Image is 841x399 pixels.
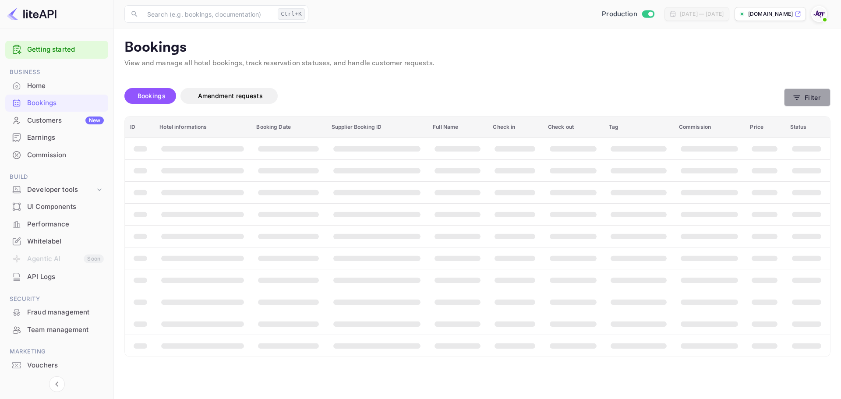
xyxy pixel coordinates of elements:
div: Switch to Sandbox mode [598,9,657,19]
div: Home [27,81,104,91]
th: Check in [488,117,542,138]
div: Commission [27,150,104,160]
div: Team management [27,325,104,335]
span: Amendment requests [198,92,263,99]
a: UI Components [5,198,108,215]
div: Getting started [5,41,108,59]
a: Getting started [27,45,104,55]
button: Filter [784,88,830,106]
th: Full Name [428,117,488,138]
a: Team management [5,321,108,338]
div: Home [5,78,108,95]
a: CustomersNew [5,112,108,128]
span: Production [602,9,637,19]
img: LiteAPI logo [7,7,57,21]
div: Performance [5,216,108,233]
a: Whitelabel [5,233,108,249]
div: Commission [5,147,108,164]
p: Bookings [124,39,830,56]
p: [DOMAIN_NAME] [748,10,793,18]
a: Vouchers [5,357,108,373]
div: account-settings tabs [124,88,784,104]
a: Home [5,78,108,94]
table: booking table [125,117,830,357]
th: Check out [543,117,604,138]
div: Earnings [5,129,108,146]
div: Earnings [27,133,104,143]
th: Supplier Booking ID [326,117,428,138]
span: Build [5,172,108,182]
span: Bookings [138,92,166,99]
div: CustomersNew [5,112,108,129]
span: Security [5,294,108,304]
div: Performance [27,219,104,230]
a: Earnings [5,129,108,145]
a: Fraud management [5,304,108,320]
div: Customers [27,116,104,126]
th: Tag [604,117,674,138]
div: Developer tools [27,185,95,195]
th: Booking Date [251,117,326,138]
div: Fraud management [27,307,104,318]
p: View and manage all hotel bookings, track reservation statuses, and handle customer requests. [124,58,830,69]
a: Commission [5,147,108,163]
div: API Logs [27,272,104,282]
a: Performance [5,216,108,232]
div: UI Components [27,202,104,212]
div: Bookings [5,95,108,112]
div: Bookings [27,98,104,108]
button: Collapse navigation [49,376,65,392]
th: Price [745,117,784,138]
div: Vouchers [27,360,104,371]
div: Whitelabel [5,233,108,250]
th: Status [785,117,830,138]
div: [DATE] — [DATE] [680,10,724,18]
a: API Logs [5,268,108,285]
div: Developer tools [5,182,108,198]
div: Vouchers [5,357,108,374]
div: Ctrl+K [278,8,305,20]
div: New [85,117,104,124]
span: Marketing [5,347,108,357]
input: Search (e.g. bookings, documentation) [142,5,274,23]
div: Whitelabel [27,237,104,247]
a: Bookings [5,95,108,111]
div: Fraud management [5,304,108,321]
th: Hotel informations [154,117,251,138]
span: Business [5,67,108,77]
th: ID [125,117,154,138]
th: Commission [674,117,745,138]
img: With Joy [812,7,826,21]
